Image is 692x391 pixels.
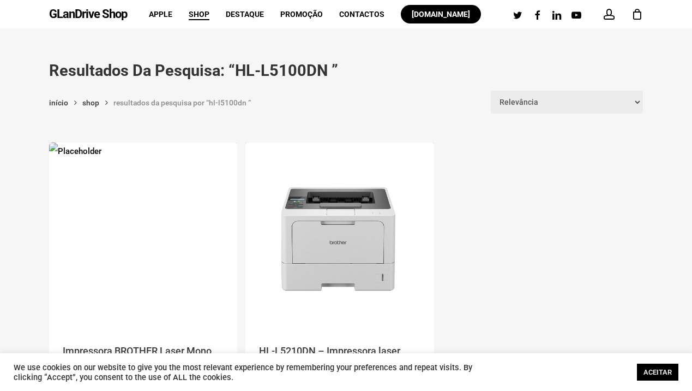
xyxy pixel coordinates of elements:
h1: Resultados da pesquisa: “HL-L5100DN ” [49,61,643,81]
a: ACEITAR [637,364,678,381]
img: Placeholder [49,143,237,331]
span: Resultados da Pesquisa por “HL-L5100DN ” [113,98,251,107]
a: GLanDrive Shop [49,8,127,20]
a: [DOMAIN_NAME] [401,10,481,18]
a: Início [49,98,68,108]
div: We use cookies on our website to give you the most relevant experience by remembering your prefer... [14,363,479,382]
a: HL-L5210DN - Impressora laser monocromática de uso profissional, com impressão duplex automática ... [245,143,434,331]
span: [DOMAIN_NAME] [412,10,470,19]
img: Placeholder [245,143,434,331]
a: Shop [82,98,99,108]
a: Contactos [339,10,384,18]
a: Impressora BROTHER Laser Mono HL-L5210DN [63,345,224,371]
a: Destaque [226,10,264,18]
span: Apple [149,10,172,19]
span: Promoção [280,10,323,19]
a: Impressora BROTHER Laser Mono HL-L5210DN [49,143,237,331]
a: Shop [189,10,209,18]
a: HL-L5210DN – Impressora laser monocromática... [259,345,420,371]
span: Destaque [226,10,264,19]
a: Apple [149,10,172,18]
select: Ordem da loja [491,91,643,114]
span: Shop [189,10,209,19]
span: Contactos [339,10,384,19]
a: Promoção [280,10,323,18]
